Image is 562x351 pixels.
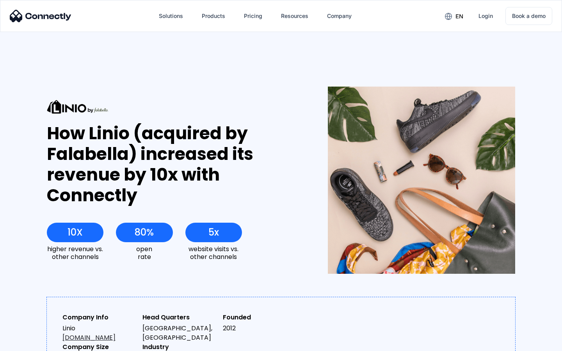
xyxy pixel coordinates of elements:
img: Connectly Logo [10,10,71,22]
div: Pricing [244,11,262,21]
div: How Linio (acquired by Falabella) increased its revenue by 10x with Connectly [47,123,299,206]
div: Resources [281,11,308,21]
div: Resources [275,7,315,25]
a: Login [472,7,499,25]
div: 10X [68,227,83,238]
div: Company [327,11,352,21]
ul: Language list [16,337,47,348]
div: Company Info [62,313,136,322]
div: open rate [116,245,173,260]
a: Pricing [238,7,269,25]
a: [DOMAIN_NAME] [62,333,116,342]
div: Solutions [159,11,183,21]
div: Products [202,11,225,21]
div: Founded [223,313,297,322]
div: 2012 [223,324,297,333]
div: 5x [208,227,219,238]
div: higher revenue vs. other channels [47,245,103,260]
a: Book a demo [505,7,552,25]
div: 80% [135,227,154,238]
div: Head Quarters [142,313,216,322]
div: Linio [62,324,136,342]
div: Solutions [153,7,189,25]
div: en [439,10,469,22]
div: en [455,11,463,22]
div: Company [321,7,358,25]
div: Products [196,7,231,25]
div: website visits vs. other channels [185,245,242,260]
div: Login [478,11,493,21]
div: [GEOGRAPHIC_DATA], [GEOGRAPHIC_DATA] [142,324,216,342]
aside: Language selected: English [8,337,47,348]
